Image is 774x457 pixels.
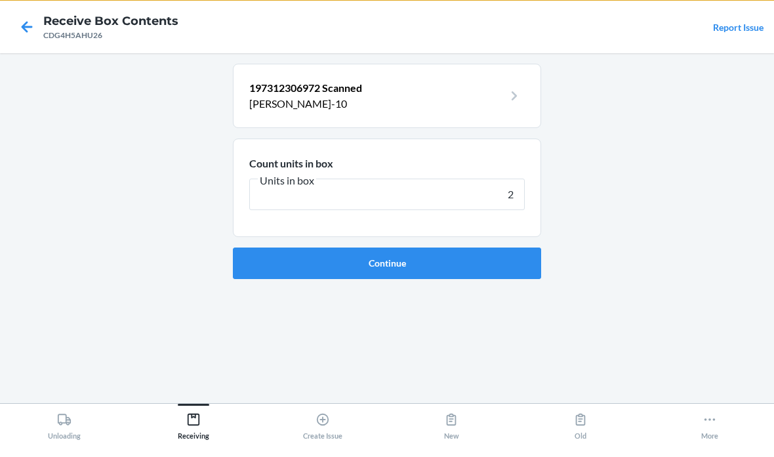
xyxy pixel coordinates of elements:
[249,111,504,127] p: [PERSON_NAME]-10
[701,422,718,455] div: More
[129,419,258,455] button: Receiving
[233,263,541,294] button: Continue
[573,422,588,455] div: Old
[713,37,764,48] a: Report Issue
[48,422,81,455] div: Unloading
[43,45,178,56] div: CDG4H5AHU26
[371,3,403,14] p: ORD13P
[444,422,459,455] div: New
[258,189,316,202] span: Units in box
[645,419,774,455] button: More
[43,28,178,45] h4: Receive Box Contents
[249,194,525,225] input: Units in box
[387,419,516,455] button: New
[178,422,209,455] div: Receiving
[249,97,362,109] span: 197312306972 Scanned
[303,422,342,455] div: Create Issue
[258,419,387,455] button: Create Issue
[516,419,645,455] button: Old
[249,95,525,127] a: 197312306972 Scanned[PERSON_NAME]-10
[249,172,333,185] span: Count units in box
